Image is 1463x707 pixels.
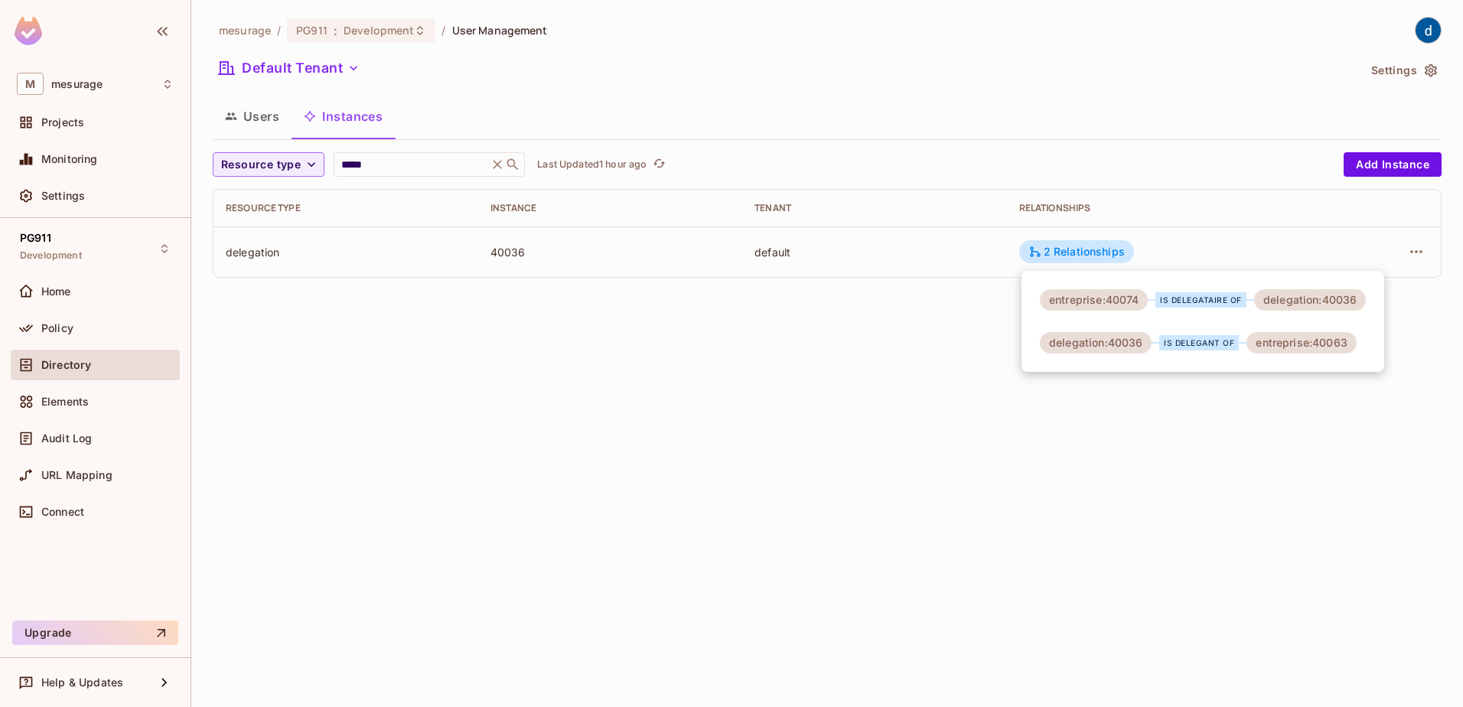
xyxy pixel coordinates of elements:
[1155,292,1246,308] div: is delegataire of
[1040,289,1148,311] div: entreprise:40074
[1254,289,1366,311] div: delegation:40036
[1159,335,1239,350] div: is delegant of
[1246,332,1356,353] div: entreprise:40063
[1040,332,1152,353] div: delegation:40036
